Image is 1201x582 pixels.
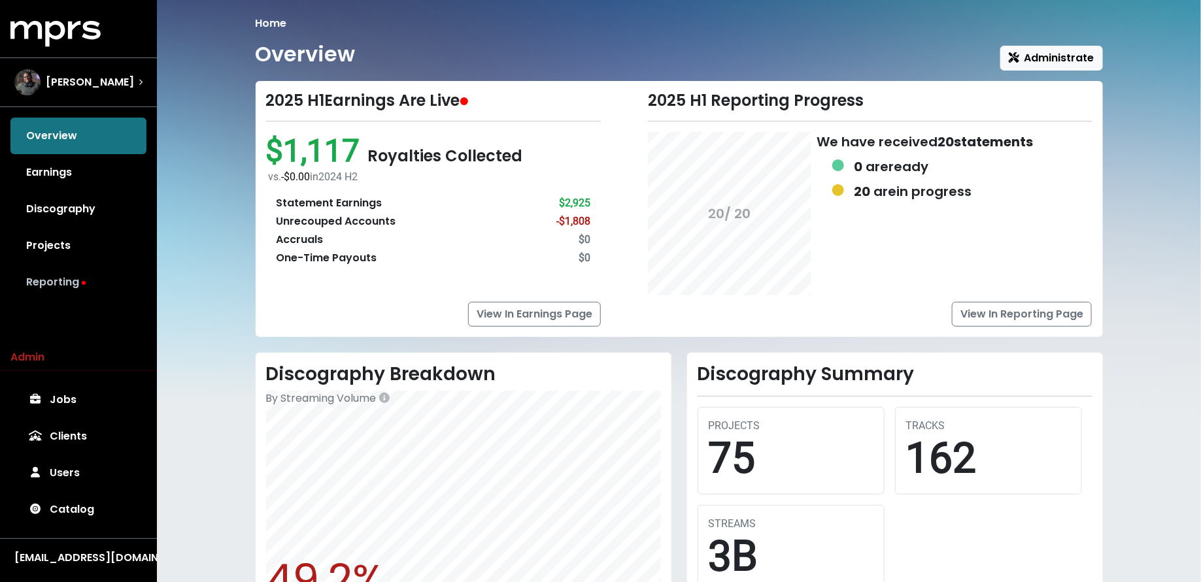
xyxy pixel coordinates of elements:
div: 162 [906,434,1071,484]
a: View In Reporting Page [952,302,1092,327]
div: 2025 H1 Earnings Are Live [266,91,601,110]
div: One-Time Payouts [277,250,377,266]
a: Clients [10,418,146,455]
button: [EMAIL_ADDRESS][DOMAIN_NAME] [10,549,146,566]
nav: breadcrumb [256,16,1103,31]
div: We have received [817,132,1033,295]
div: [EMAIL_ADDRESS][DOMAIN_NAME] [14,550,143,566]
div: 3B [709,532,873,582]
div: $0 [579,250,590,266]
h1: Overview [256,42,356,67]
b: 20 [854,182,871,201]
a: View In Earnings Page [468,302,601,327]
li: Home [256,16,287,31]
div: Unrecouped Accounts [277,214,396,229]
b: 0 [854,157,863,176]
a: Projects [10,227,146,264]
div: TRACKS [906,418,1071,434]
div: STREAMS [709,516,873,532]
a: Users [10,455,146,491]
div: $0 [579,232,590,248]
div: vs. in 2024 H2 [269,169,601,185]
h2: Discography Breakdown [266,363,661,385]
a: Reporting [10,264,146,300]
div: Statement Earnings [277,195,382,211]
a: Jobs [10,381,146,418]
span: Royalties Collected [368,145,523,167]
h2: Discography Summary [698,363,1092,385]
img: The selected account / producer [14,69,41,95]
b: 20 statements [938,133,1033,151]
a: mprs logo [10,25,101,40]
span: By Streaming Volume [266,391,377,406]
span: Administrate [1009,50,1094,65]
div: -$1,808 [556,214,590,229]
div: Accruals [277,232,324,248]
button: Administrate [1000,46,1103,71]
div: 75 [709,434,873,484]
span: $1,117 [266,132,368,169]
div: are ready [854,157,929,176]
div: $2,925 [559,195,590,211]
div: are in progress [854,182,972,201]
a: Earnings [10,154,146,191]
a: Catalog [10,491,146,528]
div: PROJECTS [709,418,873,434]
a: Discography [10,191,146,227]
div: 2025 H1 Reporting Progress [648,91,1092,110]
span: -$0.00 [282,170,311,183]
span: [PERSON_NAME] [46,74,134,90]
